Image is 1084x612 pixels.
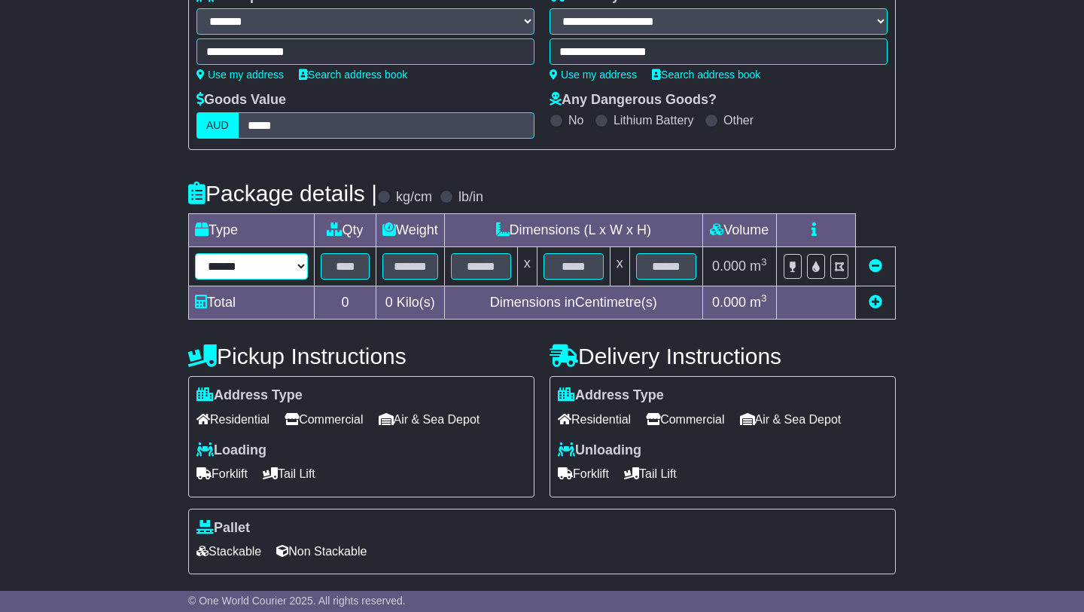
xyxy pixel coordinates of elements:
td: 0 [315,286,376,320]
sup: 3 [761,256,767,268]
td: Type [189,214,315,247]
span: Stackable [196,540,261,563]
td: Dimensions (L x W x H) [444,214,702,247]
label: Address Type [196,387,303,404]
label: No [568,113,583,127]
span: m [750,295,767,310]
span: m [750,259,767,274]
span: 0.000 [712,259,746,274]
span: Residential [196,408,269,431]
label: Lithium Battery [614,113,694,127]
a: Search address book [299,69,407,81]
a: Add new item [869,295,882,310]
td: Dimensions in Centimetre(s) [444,286,702,320]
a: Use my address [196,69,284,81]
td: Volume [702,214,776,247]
span: 0.000 [712,295,746,310]
sup: 3 [761,292,767,304]
td: Kilo(s) [376,286,445,320]
a: Use my address [550,69,637,81]
span: Tail Lift [263,462,315,485]
h4: Delivery Instructions [550,344,896,369]
label: kg/cm [396,189,432,206]
td: x [517,247,537,286]
label: Other [723,113,754,127]
a: Search address book [652,69,760,81]
td: x [610,247,629,286]
a: Remove this item [869,259,882,274]
span: 0 [385,295,393,310]
span: Commercial [646,408,724,431]
span: Tail Lift [624,462,677,485]
label: Pallet [196,520,250,537]
td: Qty [315,214,376,247]
label: Loading [196,442,266,459]
span: © One World Courier 2025. All rights reserved. [188,595,406,607]
label: lb/in [458,189,483,206]
span: Residential [558,408,631,431]
span: Non Stackable [276,540,367,563]
label: AUD [196,112,239,139]
label: Address Type [558,387,664,404]
span: Air & Sea Depot [379,408,480,431]
h4: Package details | [188,181,377,206]
label: Any Dangerous Goods? [550,92,717,109]
label: Goods Value [196,92,286,109]
span: Air & Sea Depot [740,408,842,431]
span: Forklift [558,462,609,485]
td: Weight [376,214,445,247]
label: Unloading [558,442,641,459]
span: Commercial [285,408,363,431]
h4: Pickup Instructions [188,344,534,369]
td: Total [189,286,315,320]
span: Forklift [196,462,248,485]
